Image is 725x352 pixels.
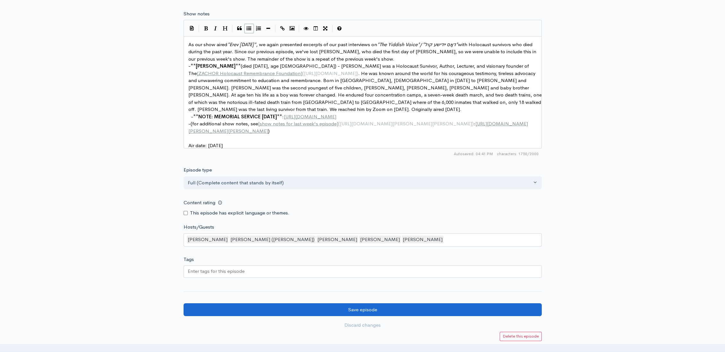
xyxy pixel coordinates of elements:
span: - [191,113,193,120]
input: Enter tags for this episode [188,268,246,275]
span: : [474,121,475,127]
span: [PERSON_NAME] [196,63,236,69]
button: Insert Horizontal Line [263,24,273,33]
button: Full (Complete content that stands by itself) [184,176,542,189]
button: Quote [235,24,244,33]
span: ( [338,121,340,127]
button: Italic [211,24,220,33]
div: [PERSON_NAME] ([PERSON_NAME]) [229,236,315,244]
span: show notes for last week's episode [260,121,337,127]
span: Air date: [DATE] [188,142,223,148]
span: Autosaved: 04:41 PM [454,151,493,157]
button: Generic List [244,24,254,33]
span: ] [301,70,302,76]
i: | [275,25,276,32]
label: Content rating [184,196,215,209]
span: 1750/2000 [497,151,539,157]
button: Insert Image [287,24,297,33]
span: Erev [DATE] [229,41,254,47]
div: [PERSON_NAME] [187,236,229,244]
button: Create Link [278,24,287,33]
span: NOTE: MEMORIAL SERVICE [DATE] [198,113,277,120]
span: - [188,121,191,127]
label: Episode type [184,166,212,174]
a: Delete this episode [500,332,542,341]
label: Show notes [184,10,210,18]
button: Toggle Fullscreen [321,24,330,33]
i: | [332,25,333,32]
div: [PERSON_NAME] [402,236,444,244]
button: Numbered List [254,24,263,33]
a: Discard changes [184,319,542,332]
i: | [232,25,233,32]
span: ) [472,121,474,127]
button: Toggle Side by Side [311,24,321,33]
label: Hosts/Guests [184,223,214,231]
div: Full (Complete content that stands by itself) [188,179,532,187]
div: [PERSON_NAME] [316,236,358,244]
label: Tags [184,256,194,263]
span: ] [337,121,338,127]
input: Save episode [184,303,542,316]
span: (died [DATE], age [DEMOGRAPHIC_DATA]) - [PERSON_NAME] was a Holocaust Survivor, Author, Lecturer,... [188,63,530,76]
button: Bold [201,24,211,33]
button: Heading [220,24,230,33]
span: [URL][DOMAIN_NAME][PERSON_NAME][PERSON_NAME] [340,121,472,127]
span: ) [268,128,270,134]
button: Markdown Guide [335,24,344,33]
span: ZACHOR Holocaust Remembrance Foundation [198,70,301,76]
span: - [188,63,191,69]
span: ) [357,70,358,76]
button: Toggle Preview [301,24,311,33]
div: [PERSON_NAME] [359,236,401,244]
span: As our show aired , we again presented excerpts of our past interviews on / with Holocaust surviv... [188,41,538,62]
span: דאָס ייִדישע קול [425,41,456,47]
label: This episode has explicit language or themes. [190,209,289,217]
span: : [282,113,284,120]
span: [ [197,70,198,76]
span: (for additional show notes, see [191,121,258,127]
span: The Yiddish Voice [379,41,418,47]
small: Delete this episode [503,333,539,339]
span: [URL][DOMAIN_NAME] [304,70,357,76]
span: [URL][DOMAIN_NAME] [284,113,336,120]
span: [ [258,121,260,127]
span: . He was known around the world for his courageous testimony, tireless advocacy and unwavering co... [188,70,543,113]
button: Insert Show Notes Template [187,23,197,33]
span: ( [302,70,304,76]
span: [URL][DOMAIN_NAME][PERSON_NAME][PERSON_NAME] [188,121,528,134]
